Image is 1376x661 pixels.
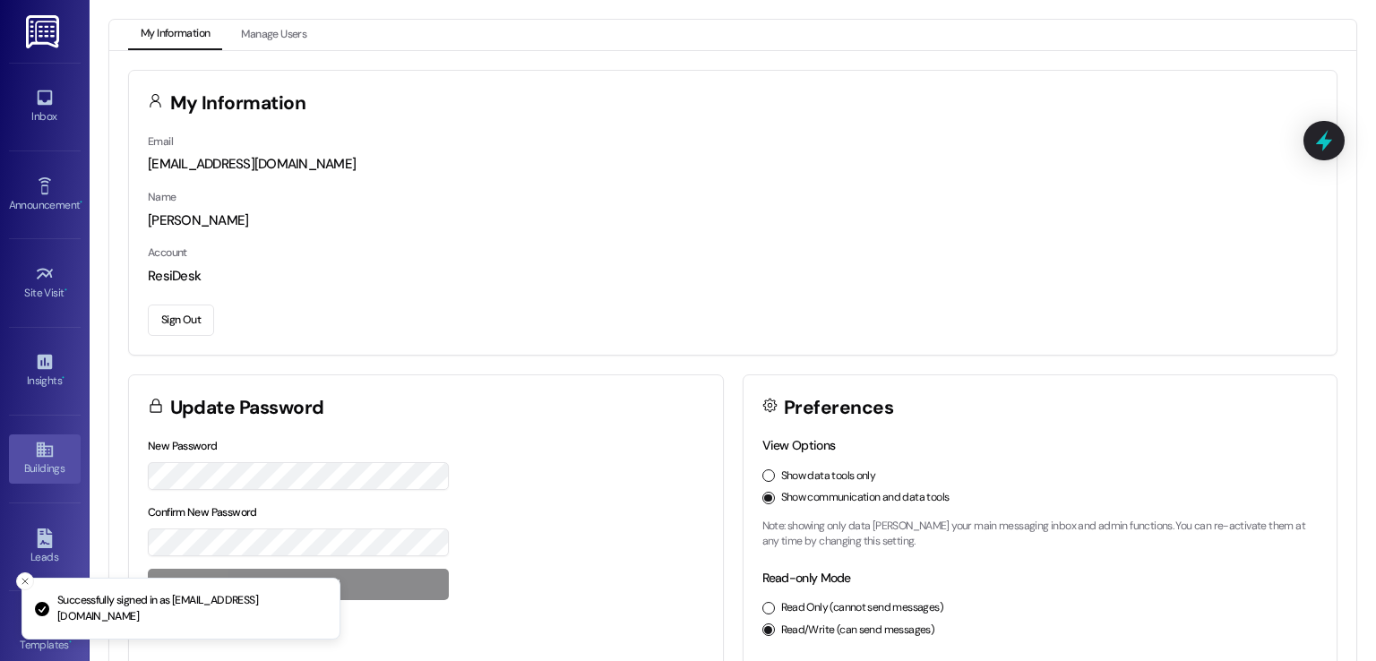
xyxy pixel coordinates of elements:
div: [PERSON_NAME] [148,211,1318,230]
a: Buildings [9,434,81,483]
label: Show communication and data tools [781,490,950,506]
label: Read/Write (can send messages) [781,622,935,639]
span: • [64,284,67,296]
label: View Options [762,437,836,453]
label: Name [148,190,176,204]
img: ResiDesk Logo [26,15,63,48]
a: Leads [9,523,81,571]
button: Sign Out [148,305,214,336]
div: [EMAIL_ADDRESS][DOMAIN_NAME] [148,155,1318,174]
span: • [69,636,72,648]
h3: Update Password [170,399,324,417]
a: Site Visit • [9,259,81,307]
label: Account [148,245,187,260]
h3: Preferences [784,399,893,417]
h3: My Information [170,94,306,113]
label: New Password [148,439,218,453]
a: Inbox [9,82,81,131]
div: ResiDesk [148,267,1318,286]
span: • [80,196,82,209]
label: Confirm New Password [148,505,257,519]
button: Manage Users [228,20,319,50]
label: Email [148,134,173,149]
p: Note: showing only data [PERSON_NAME] your main messaging inbox and admin functions. You can re-a... [762,519,1319,550]
span: • [62,372,64,384]
a: Insights • [9,347,81,395]
button: My Information [128,20,222,50]
label: Show data tools only [781,468,876,485]
p: Successfully signed in as [EMAIL_ADDRESS][DOMAIN_NAME] [57,593,325,624]
label: Read Only (cannot send messages) [781,600,943,616]
label: Read-only Mode [762,570,851,586]
button: Close toast [16,572,34,590]
a: Templates • [9,611,81,659]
